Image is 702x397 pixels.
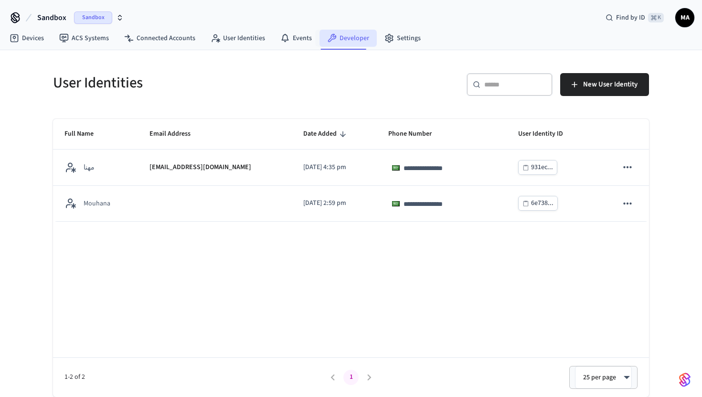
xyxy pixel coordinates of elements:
img: SeamLogoGradient.69752ec5.svg [679,372,691,387]
a: Developer [319,30,377,47]
p: [DATE] 2:59 pm [303,198,365,208]
div: 25 per page [575,366,632,389]
span: User Identity ID [518,127,575,141]
span: Phone Number [388,127,444,141]
div: Saudi Arabia: + 966 [388,196,406,211]
p: Mouhana [84,199,110,208]
button: 6e738... [518,196,558,211]
span: Sandbox [37,12,66,23]
button: 931ec... [518,160,557,175]
a: Settings [377,30,428,47]
a: ACS Systems [52,30,117,47]
span: Date Added [303,127,349,141]
button: MA [675,8,694,27]
div: Saudi Arabia: + 966 [388,160,406,175]
span: Find by ID [616,13,645,22]
span: Email Address [149,127,203,141]
button: page 1 [343,370,359,385]
h5: User Identities [53,73,345,93]
p: [DATE] 4:35 pm [303,162,365,172]
p: مهنا [84,163,94,172]
span: Sandbox [74,11,112,24]
p: [EMAIL_ADDRESS][DOMAIN_NAME] [149,162,251,172]
div: 6e738... [531,197,553,209]
a: Events [273,30,319,47]
span: MA [676,9,693,26]
table: sticky table [53,119,649,222]
a: User Identities [203,30,273,47]
div: Find by ID⌘ K [598,9,671,26]
div: 931ec... [531,161,553,173]
a: Devices [2,30,52,47]
span: 1-2 of 2 [64,372,324,382]
a: Connected Accounts [117,30,203,47]
span: Full Name [64,127,106,141]
span: New User Identity [583,78,638,91]
nav: pagination navigation [324,370,378,385]
button: New User Identity [560,73,649,96]
span: ⌘ K [648,13,664,22]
